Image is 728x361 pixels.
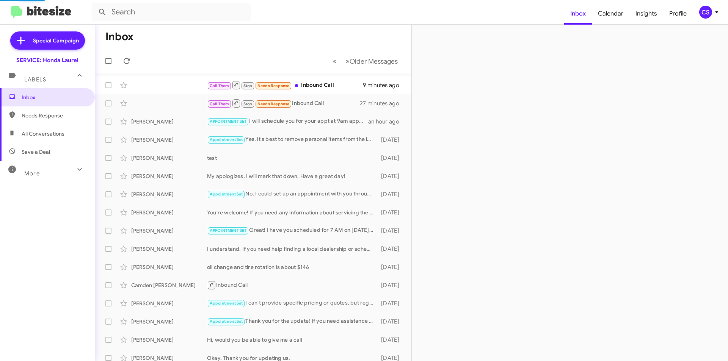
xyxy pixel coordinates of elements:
nav: Page navigation example [328,53,402,69]
span: Stop [243,102,253,106]
div: 27 minutes ago [360,100,405,107]
a: Calendar [592,3,629,25]
div: Inbound Call [207,98,360,108]
div: [PERSON_NAME] [131,172,207,180]
h1: Inbox [105,31,133,43]
div: [DATE] [377,300,405,307]
div: Thank you for the update! If you need assistance in the future, feel free to reach out. Have a gr... [207,317,377,326]
div: [DATE] [377,336,405,344]
span: Inbox [22,94,86,101]
span: Appointment Set [210,319,243,324]
span: Stop [243,83,253,88]
div: You're welcome! If you need any information about servicing the Volkswagen, feel free to reach ou... [207,209,377,216]
div: test [207,154,377,162]
span: All Conversations [22,130,64,138]
div: Camden [PERSON_NAME] [131,281,207,289]
a: Insights [629,3,663,25]
span: APPOINTMENT SET [210,119,247,124]
div: No, I could set up an appointment with you through text as well. [207,190,377,198]
div: I can't provide specific pricing or quotes, but regular maintenance typically includes oil change... [207,299,377,308]
div: My apologizes. I will mark that down. Have a great day! [207,172,377,180]
div: [PERSON_NAME] [131,336,207,344]
div: [DATE] [377,136,405,144]
div: [PERSON_NAME] [131,154,207,162]
div: Hi, would you be able to give me a call [207,336,377,344]
span: Appointment Set [210,137,243,142]
span: Needs Response [22,112,86,119]
span: Labels [24,76,46,83]
div: oil change and tire rotation is about $146 [207,263,377,271]
input: Search [92,3,251,21]
a: Special Campaign [10,31,85,50]
div: I will schedule you for your appt at 9am appointment [DATE][DATE]. We can also arrange shuttle se... [207,117,368,126]
button: CS [693,6,720,19]
div: [DATE] [377,172,405,180]
span: « [333,56,337,66]
div: [DATE] [377,281,405,289]
div: [PERSON_NAME] [131,209,207,216]
span: » [345,56,350,66]
div: [PERSON_NAME] [131,300,207,307]
div: Inbound Call [207,80,363,90]
div: [PERSON_NAME] [131,263,207,271]
div: [PERSON_NAME] [131,227,207,234]
div: [DATE] [377,245,405,253]
div: [DATE] [377,318,405,325]
div: [DATE] [377,191,405,198]
a: Inbox [564,3,592,25]
div: [DATE] [377,227,405,234]
div: [PERSON_NAME] [131,136,207,144]
div: [DATE] [377,154,405,162]
div: [PERSON_NAME] [131,191,207,198]
div: Great! I have you scheduled for 7 AM on [DATE]. If you need to make any changes, just let me know! [207,226,377,235]
div: an hour ago [368,118,405,125]
div: CS [699,6,712,19]
span: Needs Response [257,102,290,106]
div: I understand. If you need help finding a local dealership or scheduling service elsewhere, let me... [207,245,377,253]
div: SERVICE: Honda Laurel [16,56,78,64]
span: Call Them [210,83,229,88]
span: APPOINTMENT SET [210,228,247,233]
div: [DATE] [377,209,405,216]
a: Profile [663,3,693,25]
span: Appointment Set [210,192,243,197]
div: Yes, it's best to remove personal items from the interior before detailing. This ensures a thorou... [207,135,377,144]
div: [PERSON_NAME] [131,118,207,125]
div: 9 minutes ago [363,81,405,89]
button: Previous [328,53,341,69]
span: Needs Response [257,83,290,88]
div: [DATE] [377,263,405,271]
span: More [24,170,40,177]
span: Special Campaign [33,37,79,44]
div: Inbound Call [207,280,377,290]
span: Call Them [210,102,229,106]
button: Next [341,53,402,69]
span: Older Messages [350,57,398,66]
span: Appointment Set [210,301,243,306]
span: Save a Deal [22,148,50,156]
div: [PERSON_NAME] [131,245,207,253]
div: [PERSON_NAME] [131,318,207,325]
